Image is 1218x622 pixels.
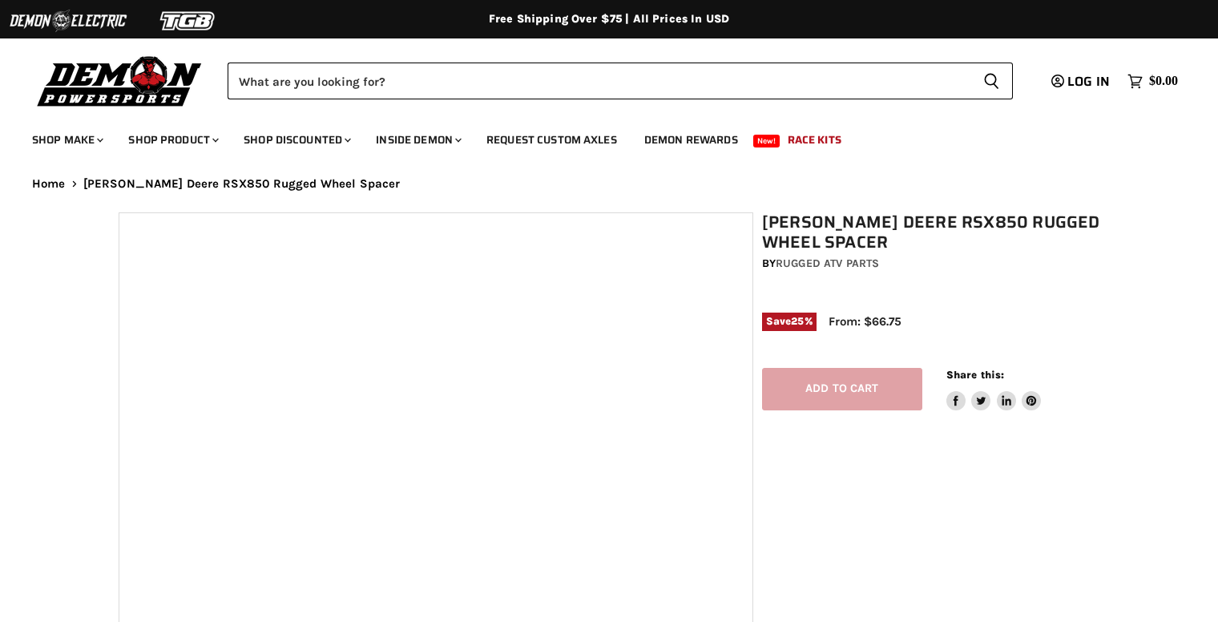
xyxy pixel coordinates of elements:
a: Home [32,177,66,191]
button: Search [970,63,1013,99]
span: Share this: [946,369,1004,381]
span: 25 [791,315,804,327]
input: Search [228,63,970,99]
span: [PERSON_NAME] Deere RSX850 Rugged Wheel Spacer [83,177,401,191]
img: Demon Electric Logo 2 [8,6,128,36]
img: Demon Powersports [32,52,208,109]
span: New! [753,135,780,147]
a: Rugged ATV Parts [776,256,879,270]
a: Log in [1044,75,1119,89]
a: Shop Discounted [232,123,361,156]
a: Shop Make [20,123,113,156]
aside: Share this: [946,368,1042,410]
a: $0.00 [1119,70,1186,93]
h1: [PERSON_NAME] Deere RSX850 Rugged Wheel Spacer [762,212,1108,252]
a: Race Kits [776,123,853,156]
span: $0.00 [1149,74,1178,89]
span: Log in [1067,71,1110,91]
span: From: $66.75 [829,314,901,329]
ul: Main menu [20,117,1174,156]
a: Request Custom Axles [474,123,629,156]
a: Shop Product [116,123,228,156]
img: TGB Logo 2 [128,6,248,36]
a: Demon Rewards [632,123,750,156]
span: Save % [762,313,817,330]
form: Product [228,63,1013,99]
a: Inside Demon [364,123,471,156]
div: by [762,255,1108,273]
